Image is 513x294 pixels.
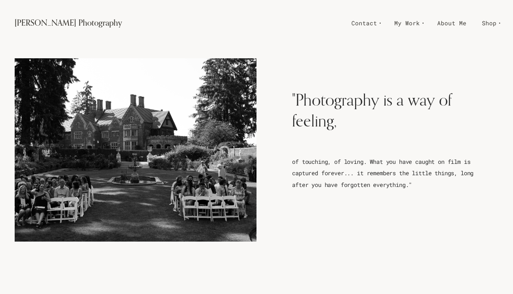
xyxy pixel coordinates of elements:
p: of touching, of loving. What you have caught on film is captured forever... it remembers the litt... [292,156,474,191]
a: Shop [474,16,506,29]
span: Contact [351,18,377,28]
span: My Work [394,18,420,28]
a: Contact [344,16,387,29]
a: My Work [387,16,429,29]
h2: "Photography is a way of feeling, [292,89,474,131]
a: [PERSON_NAME] Photography [15,13,122,33]
span: Shop [482,18,497,28]
a: About Me [429,16,474,29]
